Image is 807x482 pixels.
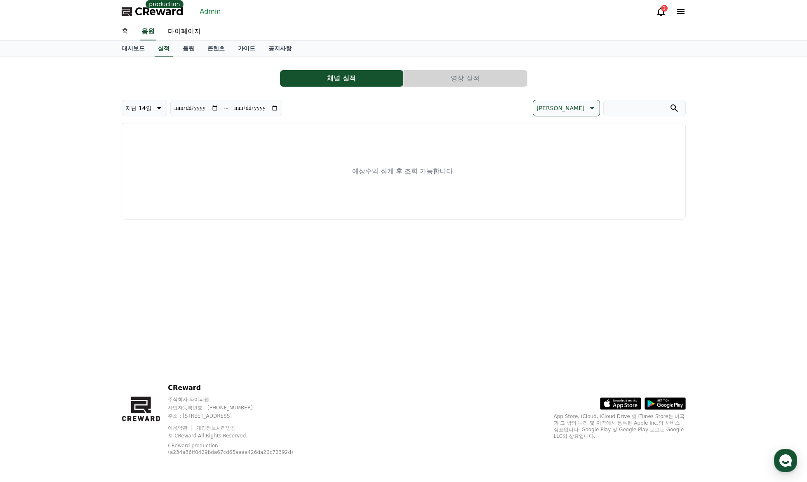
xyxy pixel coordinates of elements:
a: Admin [197,5,224,18]
a: 홈 [2,262,54,282]
a: 음원 [176,41,201,57]
a: CReward [122,5,184,18]
p: 주식회사 와이피랩 [168,396,313,403]
a: 가이드 [231,41,262,57]
button: 지난 14일 [122,100,167,116]
a: 영상 실적 [404,70,527,87]
button: 채널 실적 [280,70,403,87]
a: 음원 [140,23,156,40]
span: 홈 [26,274,31,281]
p: © CReward All Rights Reserved. [168,432,313,439]
span: 대화 [75,274,85,281]
a: 공지사항 [262,41,298,57]
p: [PERSON_NAME] [536,102,584,114]
a: 대시보드 [115,41,151,57]
button: [PERSON_NAME] [533,100,600,116]
a: 마이페이지 [161,23,207,40]
a: 콘텐츠 [201,41,231,57]
a: 1 [656,7,666,17]
p: 예상수익 집계 후 조회 가능합니다. [352,166,455,176]
p: CReward [168,383,313,393]
span: 설정 [127,274,137,281]
span: CReward [135,5,184,18]
a: 이용약관 [168,425,194,431]
p: App Store, iCloud, iCloud Drive 및 iTunes Store는 미국과 그 밖의 나라 및 지역에서 등록된 Apple Inc.의 서비스 상표입니다. Goo... [554,413,686,439]
a: 설정 [106,262,158,282]
a: 실적 [155,41,173,57]
button: 영상 실적 [404,70,527,87]
p: 사업자등록번호 : [PHONE_NUMBER] [168,404,313,411]
p: ~ [224,103,229,113]
a: 대화 [54,262,106,282]
p: 지난 14일 [125,102,152,114]
p: CReward production (a234a36ff0429bda67cd65aaaa426da20c72392d) [168,442,300,456]
p: 주소 : [STREET_ADDRESS] [168,413,313,419]
a: 개인정보처리방침 [196,425,236,431]
a: 홈 [115,23,135,40]
div: 1 [661,5,668,12]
